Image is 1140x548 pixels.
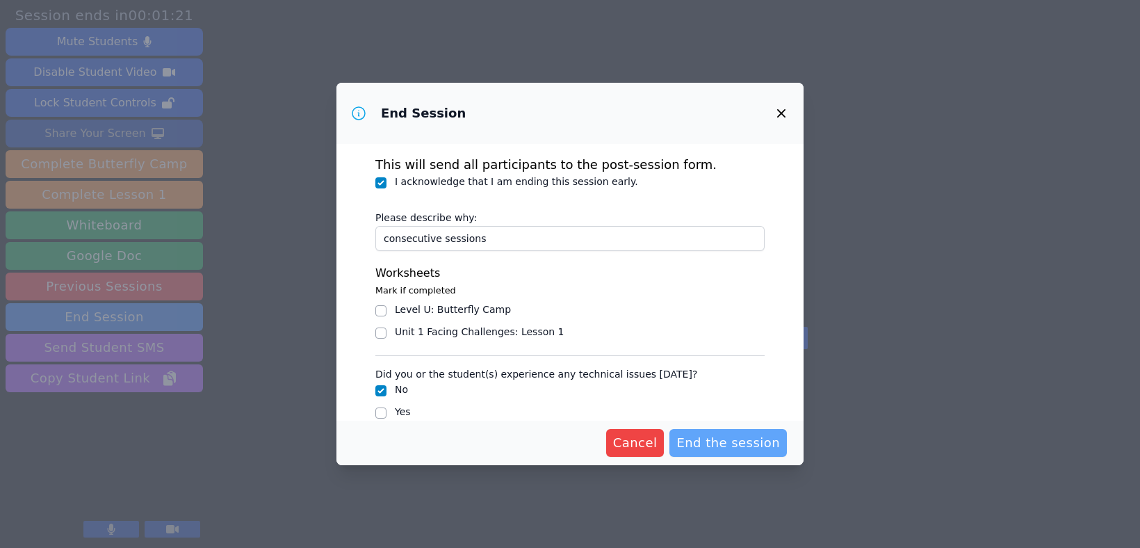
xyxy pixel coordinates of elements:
[395,325,564,339] div: Unit 1 Facing Challenges : Lesson 1
[395,384,408,395] label: No
[395,176,638,187] label: I acknowledge that I am ending this session early.
[613,433,658,453] span: Cancel
[606,429,665,457] button: Cancel
[381,105,466,122] h3: End Session
[375,362,697,382] legend: Did you or the student(s) experience any technical issues [DATE]?
[395,303,511,316] div: Level U : Butterfly Camp
[375,265,765,282] h3: Worksheets
[375,285,456,296] small: Mark if completed
[375,155,765,175] p: This will send all participants to the post-session form.
[669,429,787,457] button: End the session
[676,433,780,453] span: End the session
[395,406,411,417] label: Yes
[375,205,765,226] label: Please describe why:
